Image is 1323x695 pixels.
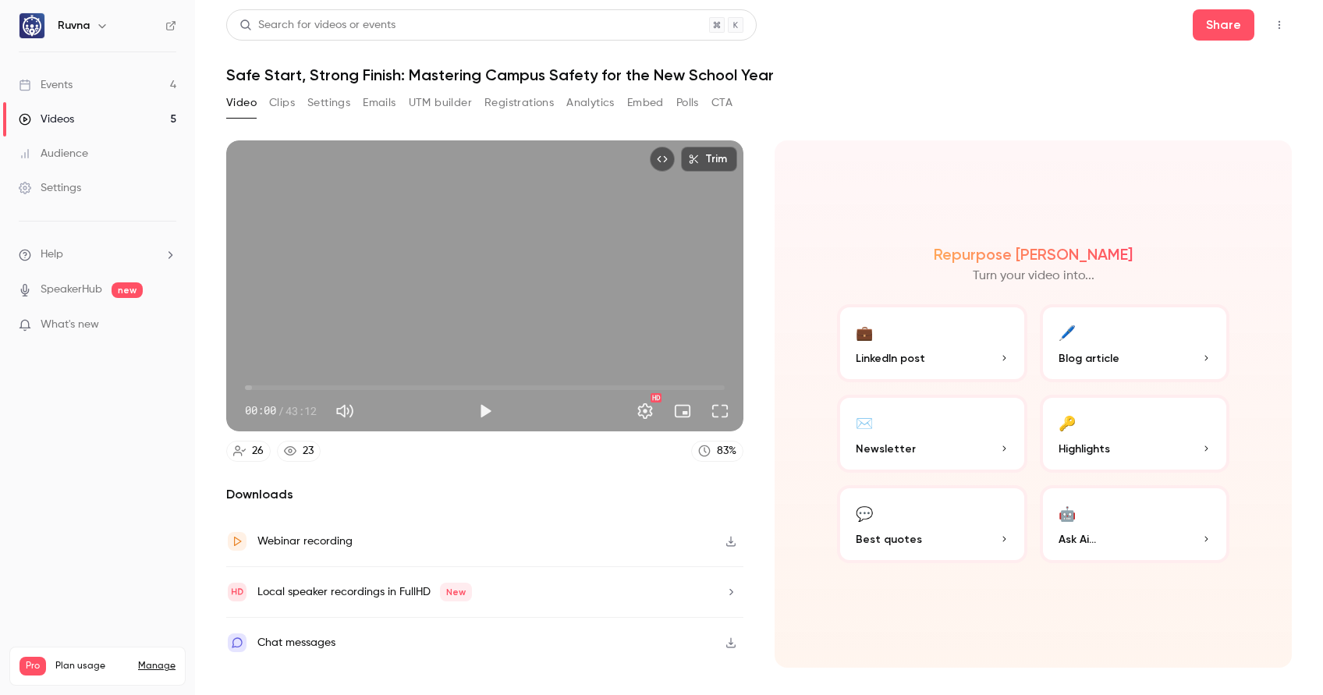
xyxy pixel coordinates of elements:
a: 26 [226,441,271,462]
p: Turn your video into... [973,267,1094,285]
div: Events [19,77,73,93]
h2: Repurpose [PERSON_NAME] [934,245,1133,264]
div: Chat messages [257,633,335,652]
button: 💼LinkedIn post [837,304,1027,382]
h1: Safe Start, Strong Finish: Mastering Campus Safety for the New School Year [226,66,1292,84]
div: 🔑 [1059,410,1076,434]
img: Ruvna [20,13,44,38]
button: 🖊️Blog article [1040,304,1230,382]
div: Webinar recording [257,532,353,551]
span: Ask Ai... [1059,531,1096,548]
span: Newsletter [856,441,916,457]
button: Trim [681,147,737,172]
span: Plan usage [55,660,129,672]
span: / [278,402,284,419]
a: SpeakerHub [41,282,102,298]
button: Embed [627,90,664,115]
span: new [112,282,143,298]
span: 43:12 [286,402,317,419]
button: Share [1193,9,1254,41]
div: Settings [19,180,81,196]
div: Videos [19,112,74,127]
span: Best quotes [856,531,922,548]
button: Embed video [650,147,675,172]
h2: Downloads [226,485,743,504]
span: Pro [20,657,46,675]
div: 💼 [856,320,873,344]
button: 🤖Ask Ai... [1040,485,1230,563]
button: ✉️Newsletter [837,395,1027,473]
button: Emails [363,90,395,115]
button: CTA [711,90,732,115]
button: UTM builder [409,90,472,115]
button: Analytics [566,90,615,115]
div: Local speaker recordings in FullHD [257,583,472,601]
span: Help [41,246,63,263]
div: 💬 [856,501,873,525]
button: Polls [676,90,699,115]
button: Top Bar Actions [1267,12,1292,37]
button: Clips [269,90,295,115]
iframe: Noticeable Trigger [158,318,176,332]
div: 23 [303,443,314,459]
div: 83 % [717,443,736,459]
button: Settings [307,90,350,115]
button: Play [470,395,501,427]
span: Blog article [1059,350,1119,367]
button: 🔑Highlights [1040,395,1230,473]
button: Turn on miniplayer [667,395,698,427]
button: Settings [630,395,661,427]
li: help-dropdown-opener [19,246,176,263]
div: 🤖 [1059,501,1076,525]
span: New [440,583,472,601]
button: Registrations [484,90,554,115]
a: Manage [138,660,176,672]
span: Highlights [1059,441,1110,457]
span: What's new [41,317,99,333]
div: ✉️ [856,410,873,434]
div: Search for videos or events [239,17,395,34]
a: 83% [691,441,743,462]
button: Video [226,90,257,115]
div: 26 [252,443,264,459]
a: 23 [277,441,321,462]
button: Full screen [704,395,736,427]
span: LinkedIn post [856,350,925,367]
h6: Ruvna [58,18,90,34]
div: 00:00 [245,402,317,419]
div: HD [651,393,661,402]
button: 💬Best quotes [837,485,1027,563]
div: 🖊️ [1059,320,1076,344]
div: Audience [19,146,88,161]
button: Mute [329,395,360,427]
span: 00:00 [245,402,276,419]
